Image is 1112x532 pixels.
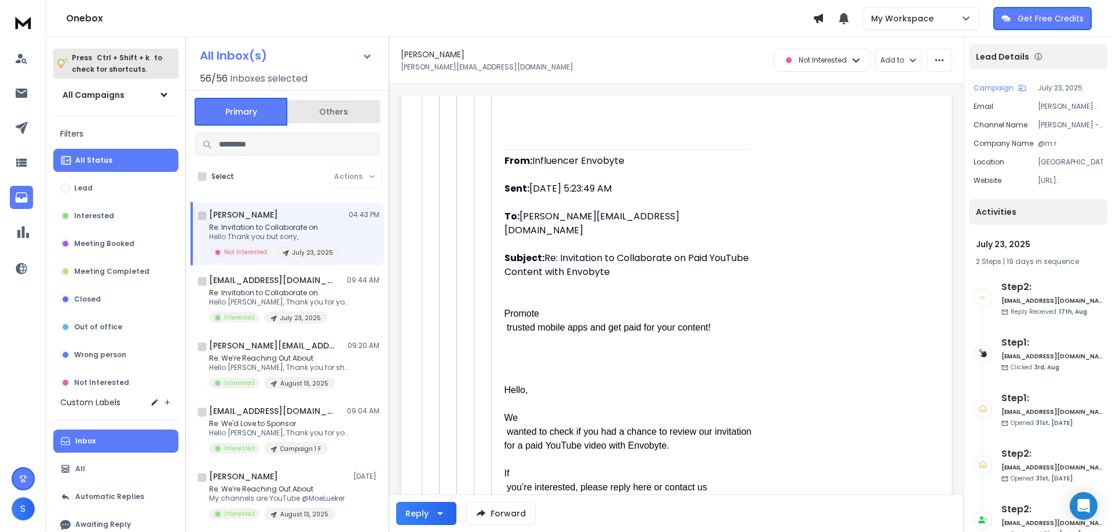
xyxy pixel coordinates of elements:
p: Re: We'd Love to Sponsor [209,419,348,428]
p: website [974,176,1001,185]
h6: Step 2 : [1001,502,1103,516]
h1: [PERSON_NAME] [401,49,464,60]
button: All Campaigns [53,83,178,107]
button: Wrong person [53,343,178,366]
button: Out of office [53,315,178,339]
button: Automatic Replies [53,485,178,508]
button: Campaign [974,83,1026,93]
p: Interested [224,379,255,387]
p: August 13, 2025 [280,510,328,519]
p: [PERSON_NAME][EMAIL_ADDRESS][DOMAIN_NAME] [1038,102,1103,111]
h1: Onebox [66,12,813,25]
h6: [EMAIL_ADDRESS][DOMAIN_NAME] [1001,519,1103,527]
button: Not Interested [53,371,178,394]
p: Meeting Completed [74,267,149,276]
h1: All Inbox(s) [200,50,267,61]
p: [URL][DOMAIN_NAME] [1038,176,1103,185]
p: July 23, 2025 [292,248,333,257]
span: 19 days in sequence [1007,256,1079,266]
span: 56 / 56 [200,72,228,86]
span: 31st, [DATE] [1036,419,1073,427]
p: Not Interested [224,248,267,256]
p: Campaign 1 F [280,445,321,453]
span: If you’re interested, please reply here or contact us on . [504,468,710,506]
button: Closed [53,288,178,311]
p: [PERSON_NAME] - [PERSON_NAME] [1038,120,1103,130]
h1: [PERSON_NAME] [209,471,278,482]
h6: Step 2 : [1001,447,1103,461]
p: Interested [224,313,255,322]
p: Email [974,102,993,111]
h3: Filters [53,126,178,142]
h6: [EMAIL_ADDRESS][DOMAIN_NAME] [1001,352,1103,361]
p: 09:04 AM [347,406,379,416]
p: Reply Received [1011,307,1087,316]
button: Forward [466,502,536,525]
p: Channel Name [974,120,1027,130]
p: Inbox [75,436,96,446]
h6: [EMAIL_ADDRESS][DOMAIN_NAME] [1001,463,1103,472]
button: Inbox [53,430,178,453]
strong: Sent: [504,182,529,195]
button: All [53,457,178,480]
button: Primary [195,98,287,126]
p: 04:43 PM [349,210,379,219]
span: Promote trusted mobile apps and get paid for your content! [504,309,711,332]
h1: [EMAIL_ADDRESS][DOMAIN_NAME] [209,274,336,286]
p: Not Interested [799,56,847,65]
p: Interested [74,211,114,221]
button: Meeting Booked [53,232,178,255]
p: Re: We’re Reaching Out About [209,354,348,363]
p: My Workspace [871,13,938,24]
span: We wanted to check if you had a chance to review our invitation for a paid YouTube video with Env... [504,413,754,450]
p: [GEOGRAPHIC_DATA] [1038,157,1103,167]
p: Awaiting Reply [75,520,131,529]
h1: [PERSON_NAME] [209,209,278,221]
p: Automatic Replies [75,492,144,501]
p: July 23, 2025 [280,314,321,322]
h3: Inboxes selected [230,72,308,86]
strong: To: [504,210,520,223]
p: Out of office [74,322,122,332]
p: August 13, 2025 [280,379,328,388]
h6: Step 2 : [1001,280,1103,294]
span: Ctrl + Shift + k [95,51,151,64]
p: Company Name [974,139,1033,148]
h6: [EMAIL_ADDRESS][DOMAIN_NAME] [1001,296,1103,305]
h6: [EMAIL_ADDRESS][DOMAIN_NAME] [1001,408,1103,416]
p: Opened [1011,419,1073,427]
p: Clicked [1011,363,1059,372]
h1: All Campaigns [63,89,125,101]
button: S [12,497,35,520]
p: July 23, 2025 [1038,83,1103,93]
p: Interested [224,444,255,453]
button: Others [287,99,380,124]
strong: Subject: [504,251,544,265]
button: Lead [53,177,178,200]
p: My channels are YouTube @MoeLueker [209,494,345,503]
label: Select [211,172,234,181]
h1: [EMAIL_ADDRESS][DOMAIN_NAME] [209,405,336,417]
p: 09:44 AM [347,276,379,285]
p: Not Interested [74,378,129,387]
p: All Status [75,156,112,165]
button: Reply [396,502,456,525]
h6: Step 1 : [1001,336,1103,350]
p: Press to check for shortcuts. [72,52,162,75]
div: | [976,257,1100,266]
p: Interested [224,509,255,518]
h6: Step 1 : [1001,391,1103,405]
span: 31st, [DATE] [1036,474,1073,483]
button: All Inbox(s) [191,44,382,67]
p: All [75,464,85,474]
p: Re: Invitation to Collaborate on [209,288,348,298]
span: Hello, [504,385,528,395]
p: Closed [74,295,101,304]
p: Campaign [974,83,1014,93]
button: Meeting Completed [53,260,178,283]
h1: July 23, 2025 [976,239,1100,250]
span: 3rd, Aug [1034,363,1059,372]
p: Add to [880,56,904,65]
